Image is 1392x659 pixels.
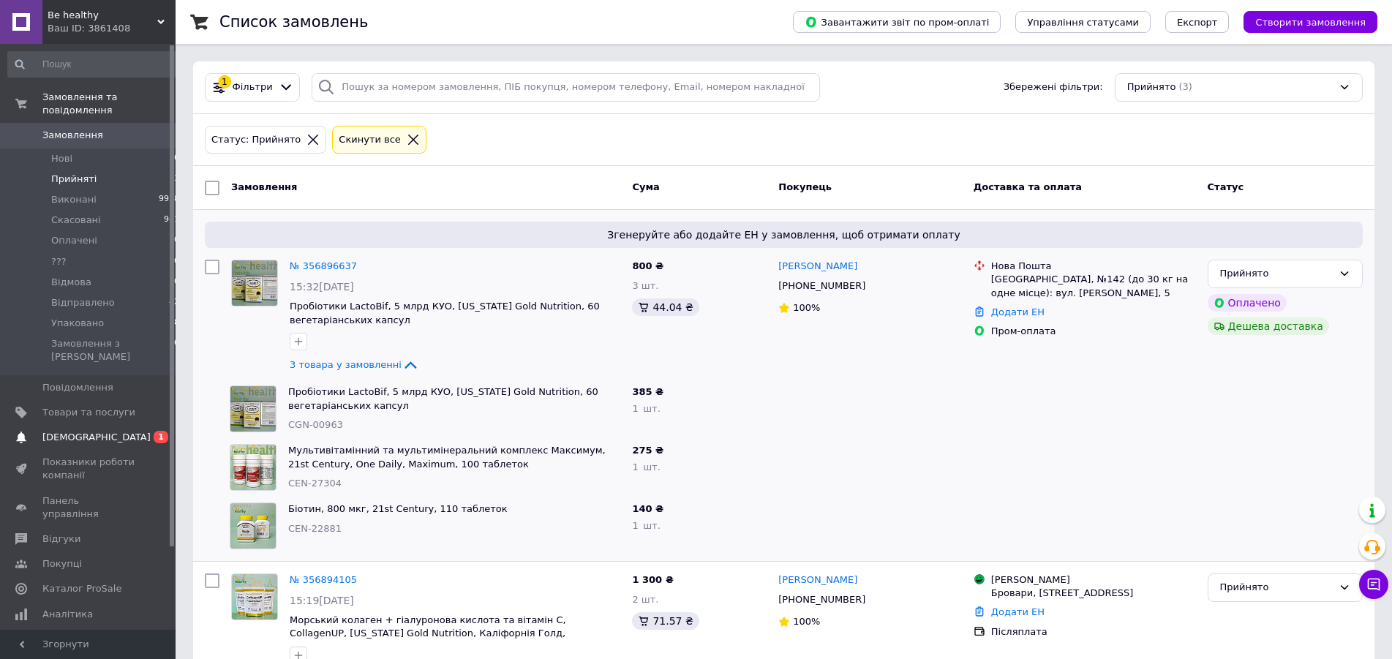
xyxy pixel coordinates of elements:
[632,503,663,514] span: 140 ₴
[632,520,660,531] span: 1 шт.
[1220,580,1333,595] div: Прийнято
[288,419,343,430] span: CGN-00963
[42,582,121,595] span: Каталог ProSale
[805,15,989,29] span: Завантажити звіт по пром-оплаті
[232,260,277,306] img: Фото товару
[290,595,354,606] span: 15:19[DATE]
[1255,17,1366,28] span: Створити замовлення
[632,298,699,316] div: 44.04 ₴
[42,406,135,419] span: Товари та послуги
[51,234,97,247] span: Оплачені
[991,573,1196,587] div: [PERSON_NAME]
[991,273,1196,299] div: [GEOGRAPHIC_DATA], №142 (до 30 кг на одне місце): вул. [PERSON_NAME], 5
[632,612,699,630] div: 71.57 ₴
[1127,80,1176,94] span: Прийнято
[632,594,658,605] span: 2 шт.
[230,445,276,490] img: Фото товару
[290,359,402,370] span: 3 товара у замовленні
[169,296,179,309] span: 42
[230,503,276,549] img: Фото товару
[632,445,663,456] span: 275 ₴
[230,386,276,432] img: Фото товару
[51,337,174,364] span: Замовлення з [PERSON_NAME]
[51,255,67,268] span: ???
[174,317,179,330] span: 8
[159,193,179,206] span: 9938
[1015,11,1151,33] button: Управління статусами
[991,625,1196,639] div: Післяплата
[991,325,1196,338] div: Пром-оплата
[632,574,673,585] span: 1 300 ₴
[1244,11,1377,33] button: Створити замовлення
[231,181,297,192] span: Замовлення
[312,73,820,102] input: Пошук за номером замовлення, ПІБ покупця, номером телефону, Email, номером накладної
[42,381,113,394] span: Повідомлення
[174,255,179,268] span: 0
[793,616,820,627] span: 100%
[288,503,508,514] a: Біотин, 800 мкг, 21st Century, 110 таблеток
[42,129,103,142] span: Замовлення
[793,11,1001,33] button: Завантажити звіт по пром-оплаті
[1178,81,1192,92] span: (3)
[1004,80,1103,94] span: Збережені фільтри:
[775,590,868,609] div: [PHONE_NUMBER]
[1208,317,1329,335] div: Дешева доставка
[42,532,80,546] span: Відгуки
[290,281,354,293] span: 15:32[DATE]
[1229,16,1377,27] a: Створити замовлення
[778,573,857,587] a: [PERSON_NAME]
[632,386,663,397] span: 385 ₴
[1220,266,1333,282] div: Прийнято
[974,181,1082,192] span: Доставка та оплата
[174,234,179,247] span: 0
[48,22,176,35] div: Ваш ID: 3861408
[211,227,1357,242] span: Згенеруйте або додайте ЕН у замовлення, щоб отримати оплату
[290,301,600,325] a: Пробіотики LactoBif, 5 млрд КУО, [US_STATE] Gold Nutrition, 60 вегетаріанських капсул
[991,606,1045,617] a: Додати ЕН
[42,557,82,570] span: Покупці
[231,573,278,620] a: Фото товару
[42,431,151,444] span: [DEMOGRAPHIC_DATA]
[42,494,135,521] span: Панель управління
[1208,294,1287,312] div: Оплачено
[775,276,868,295] div: [PHONE_NUMBER]
[288,445,606,470] a: Мультивітамінний та мультимінеральний комплекс Максимум, 21st Century, One Daily, Maximum, 100 та...
[208,132,304,148] div: Статус: Прийнято
[632,280,658,291] span: 3 шт.
[218,75,231,89] div: 1
[51,152,72,165] span: Нові
[288,478,342,489] span: CEN-27304
[290,614,566,652] a: Морський колаген + гіалуронова кислота та вітамін C, CollagenUP, [US_STATE] Gold Nutrition, Каліф...
[48,9,157,22] span: Be healthy
[42,456,135,482] span: Показники роботи компанії
[51,276,91,289] span: Відмова
[174,152,179,165] span: 0
[51,296,115,309] span: Відправлено
[42,608,93,621] span: Аналітика
[991,260,1196,273] div: Нова Пошта
[991,587,1196,600] div: Бровари, [STREET_ADDRESS]
[632,260,663,271] span: 800 ₴
[632,462,660,472] span: 1 шт.
[632,403,660,414] span: 1 шт.
[174,173,179,186] span: 3
[164,214,179,227] span: 941
[232,574,277,620] img: Фото товару
[1165,11,1230,33] button: Експорт
[1208,181,1244,192] span: Статус
[51,173,97,186] span: Прийняті
[991,306,1045,317] a: Додати ЕН
[219,13,368,31] h1: Список замовлень
[51,193,97,206] span: Виконані
[7,51,181,78] input: Пошук
[288,386,598,411] a: Пробіотики LactoBif, 5 млрд КУО, [US_STATE] Gold Nutrition, 60 вегетаріанських капсул
[290,359,419,370] a: 3 товара у замовленні
[231,260,278,306] a: Фото товару
[174,337,179,364] span: 0
[778,260,857,274] a: [PERSON_NAME]
[336,132,404,148] div: Cкинути все
[51,214,101,227] span: Скасовані
[632,181,659,192] span: Cума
